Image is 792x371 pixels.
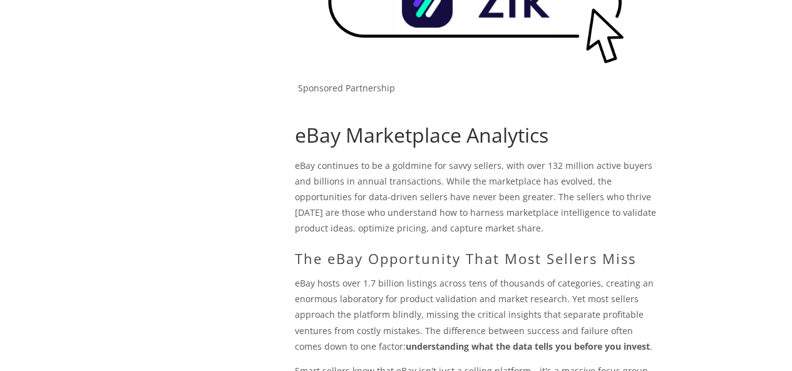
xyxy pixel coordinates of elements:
[295,158,657,236] p: eBay continues to be a goldmine for savvy sellers, with over 132 million active buyers and billio...
[295,123,657,147] h1: eBay Marketplace Analytics
[406,340,650,352] strong: understanding what the data tells you before you invest
[298,83,657,94] p: Sponsored Partnership
[295,250,657,267] h2: The eBay Opportunity That Most Sellers Miss
[295,275,657,354] p: eBay hosts over 1.7 billion listings across tens of thousands of categories, creating an enormous...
